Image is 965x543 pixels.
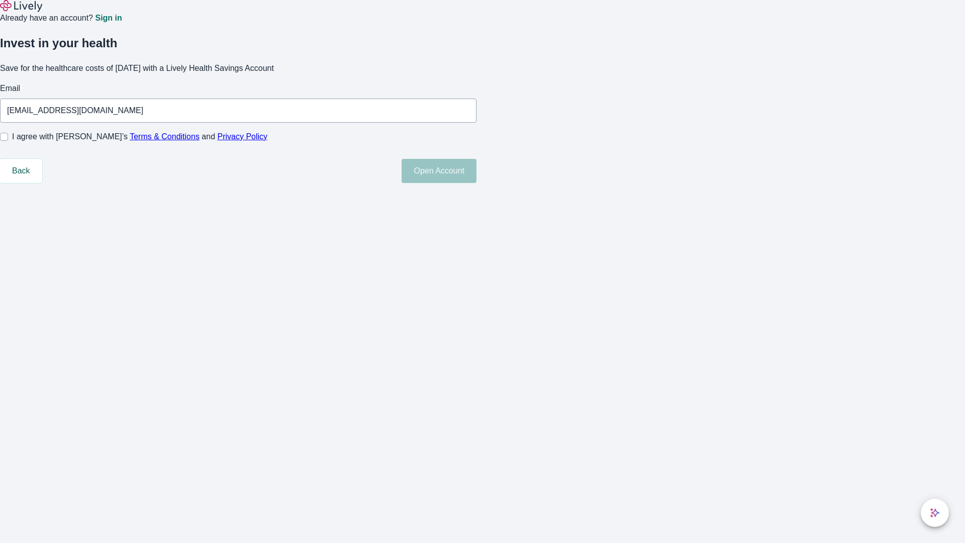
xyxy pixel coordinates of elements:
button: chat [921,499,949,527]
span: I agree with [PERSON_NAME]’s and [12,131,267,143]
svg: Lively AI Assistant [930,508,940,518]
a: Privacy Policy [218,132,268,141]
a: Sign in [95,14,122,22]
a: Terms & Conditions [130,132,200,141]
